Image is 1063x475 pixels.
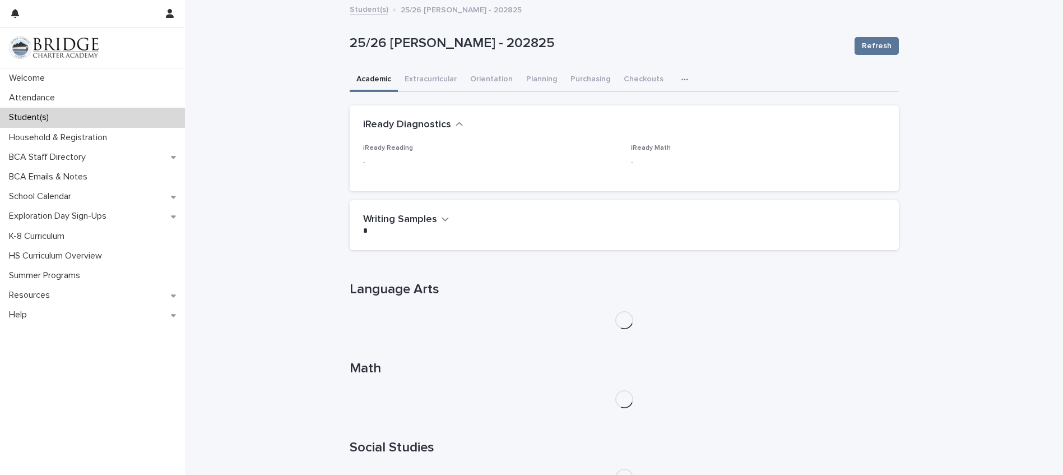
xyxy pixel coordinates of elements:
button: Orientation [463,68,519,92]
p: BCA Emails & Notes [4,172,96,182]
button: Academic [350,68,398,92]
p: Resources [4,290,59,301]
h1: Social Studies [350,440,899,456]
img: V1C1m3IdTEidaUdm9Hs0 [9,36,99,59]
p: School Calendar [4,191,80,202]
p: Exploration Day Sign-Ups [4,211,115,222]
p: Student(s) [4,112,58,123]
p: Household & Registration [4,132,116,143]
p: HS Curriculum Overview [4,251,111,261]
p: 25/26 [PERSON_NAME] - 202825 [350,35,846,52]
h2: Writing Samples [363,214,437,226]
button: Purchasing [564,68,617,92]
p: K-8 Curriculum [4,231,73,242]
p: - [631,157,885,169]
p: BCA Staff Directory [4,152,95,163]
span: Refresh [862,40,892,52]
p: - [363,157,618,169]
span: iReady Math [631,145,671,151]
button: Extracurricular [398,68,463,92]
h2: iReady Diagnostics [363,119,451,131]
a: Student(s) [350,2,388,15]
button: Writing Samples [363,214,449,226]
span: iReady Reading [363,145,413,151]
button: Refresh [855,37,899,55]
p: Help [4,310,36,320]
button: Planning [519,68,564,92]
button: iReady Diagnostics [363,119,463,131]
p: Summer Programs [4,270,89,281]
p: Attendance [4,93,64,103]
p: Welcome [4,73,54,84]
h1: Math [350,361,899,377]
h1: Language Arts [350,282,899,298]
p: 25/26 [PERSON_NAME] - 202825 [401,3,522,15]
button: Checkouts [617,68,670,92]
